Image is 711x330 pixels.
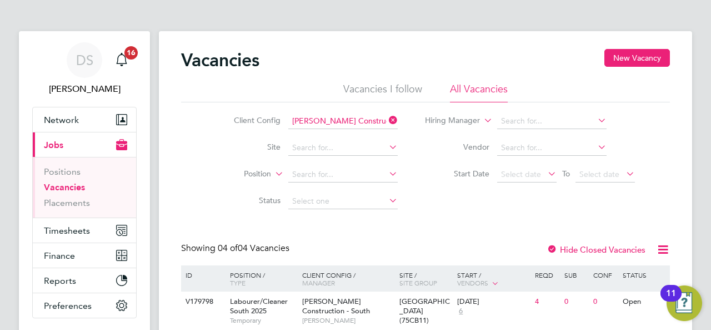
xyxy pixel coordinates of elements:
button: Finance [33,243,136,268]
div: Position / [222,265,299,292]
button: Reports [33,268,136,293]
input: Search for... [288,140,398,156]
span: 04 Vacancies [218,243,289,254]
span: Timesheets [44,225,90,236]
button: New Vacancy [604,49,670,67]
span: Select date [579,169,619,179]
div: Reqd [532,265,561,284]
div: Site / [397,265,455,292]
span: 16 [124,46,138,60]
div: Sub [562,265,590,284]
div: Client Config / [299,265,397,292]
div: Showing [181,243,292,254]
span: DS [76,53,93,67]
input: Select one [288,194,398,209]
span: Temporary [230,316,297,325]
label: Hiring Manager [416,115,480,126]
input: Search for... [497,114,607,129]
label: Site [217,142,281,152]
span: Labourer/Cleaner South 2025 [230,297,288,316]
span: Network [44,115,79,125]
a: Vacancies [44,182,85,193]
div: Open [620,292,668,312]
div: ID [183,265,222,284]
span: David Smith [32,82,137,96]
li: Vacancies I follow [343,82,422,102]
div: V179798 [183,292,222,312]
div: 11 [666,293,676,308]
span: Jobs [44,140,63,150]
button: Open Resource Center, 11 new notifications [667,285,702,321]
span: 6 [457,307,464,316]
span: Select date [501,169,541,179]
span: Site Group [399,278,437,287]
span: Manager [302,278,335,287]
div: Status [620,265,668,284]
label: Vendor [425,142,489,152]
li: All Vacancies [450,82,508,102]
a: DS[PERSON_NAME] [32,42,137,96]
input: Search for... [497,140,607,156]
h2: Vacancies [181,49,259,71]
span: 04 of [218,243,238,254]
button: Preferences [33,293,136,318]
button: Network [33,107,136,132]
label: Status [217,195,281,205]
a: Positions [44,166,81,177]
div: Jobs [33,157,136,218]
span: Vendors [457,278,488,287]
input: Search for... [288,167,398,183]
label: Start Date [425,169,489,179]
input: Search for... [288,114,398,129]
span: Reports [44,275,76,286]
button: Jobs [33,132,136,157]
button: Timesheets [33,218,136,243]
div: [DATE] [457,297,529,307]
span: Type [230,278,246,287]
span: Finance [44,250,75,261]
div: 0 [590,292,619,312]
label: Client Config [217,115,281,125]
span: Preferences [44,301,92,311]
label: Hide Closed Vacancies [547,244,645,255]
span: [GEOGRAPHIC_DATA] (75CB11) [399,297,450,325]
label: Position [207,169,271,180]
div: Start / [454,265,532,293]
div: 0 [562,292,590,312]
div: Conf [590,265,619,284]
div: 4 [532,292,561,312]
a: Placements [44,198,90,208]
span: To [559,166,573,181]
a: 16 [111,42,133,78]
span: [PERSON_NAME] [302,316,394,325]
span: [PERSON_NAME] Construction - South [302,297,370,316]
